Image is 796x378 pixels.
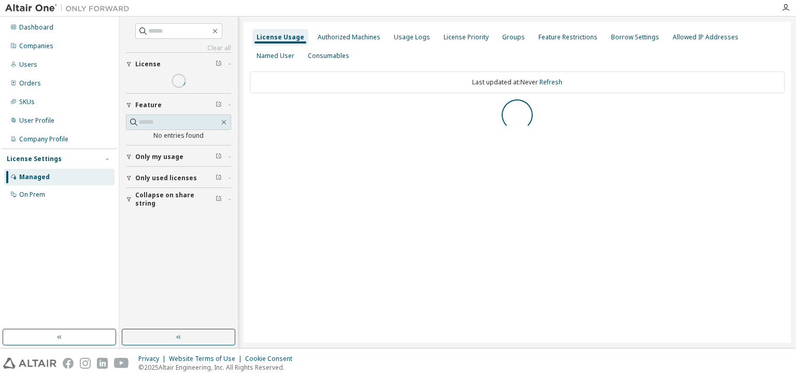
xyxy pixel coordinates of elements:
[673,33,738,41] div: Allowed IP Addresses
[19,79,41,88] div: Orders
[19,117,54,125] div: User Profile
[126,132,231,140] div: No entries found
[135,60,161,68] span: License
[135,174,197,182] span: Only used licenses
[135,153,183,161] span: Only my usage
[539,78,562,86] a: Refresh
[308,52,349,60] div: Consumables
[126,44,231,52] a: Clear all
[394,33,430,41] div: Usage Logs
[126,188,231,211] button: Collapse on share string
[7,155,62,163] div: License Settings
[19,135,68,143] div: Company Profile
[126,146,231,168] button: Only my usage
[3,358,56,369] img: altair_logo.svg
[138,355,169,363] div: Privacy
[19,61,37,69] div: Users
[250,71,785,93] div: Last updated at: Never
[19,98,35,106] div: SKUs
[257,52,294,60] div: Named User
[538,33,598,41] div: Feature Restrictions
[216,195,222,203] span: Clear filter
[611,33,659,41] div: Borrow Settings
[169,355,245,363] div: Website Terms of Use
[126,53,231,76] button: License
[318,33,380,41] div: Authorized Machines
[444,33,489,41] div: License Priority
[216,101,222,109] span: Clear filter
[63,358,74,369] img: facebook.svg
[502,33,525,41] div: Groups
[5,3,135,13] img: Altair One
[126,94,231,117] button: Feature
[135,191,216,208] span: Collapse on share string
[19,191,45,199] div: On Prem
[126,167,231,190] button: Only used licenses
[257,33,304,41] div: License Usage
[97,358,108,369] img: linkedin.svg
[19,23,53,32] div: Dashboard
[216,60,222,68] span: Clear filter
[138,363,298,372] p: © 2025 Altair Engineering, Inc. All Rights Reserved.
[216,153,222,161] span: Clear filter
[19,42,53,50] div: Companies
[245,355,298,363] div: Cookie Consent
[135,101,162,109] span: Feature
[80,358,91,369] img: instagram.svg
[19,173,50,181] div: Managed
[216,174,222,182] span: Clear filter
[114,358,129,369] img: youtube.svg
